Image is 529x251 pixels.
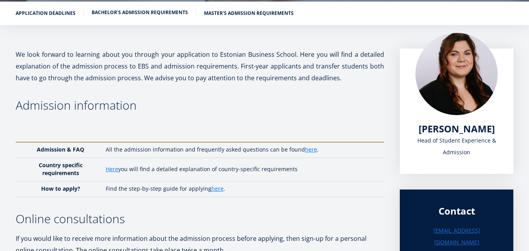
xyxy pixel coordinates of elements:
strong: Admission & FAQ [37,146,84,153]
a: Application deadlines [16,9,76,17]
p: Find the step-by-step guide for applying . [106,185,376,193]
a: [PERSON_NAME] [419,123,495,135]
a: here [211,185,224,193]
a: Here [106,165,118,173]
div: Contact [415,205,498,217]
td: you will find a detailed explanation of country-specific requirements [102,158,384,181]
span: [PERSON_NAME] [419,122,495,135]
a: here [305,146,317,153]
td: All the admission information and frequently asked questions can be found . [102,142,384,158]
h3: Admission information [16,99,384,111]
strong: Country specific requirements [39,161,83,177]
a: Bachelor's admission requirements [92,9,188,16]
a: Master's admission requirements [204,9,294,17]
img: liina reimann [415,33,498,115]
strong: How to apply? [41,185,80,192]
a: [EMAIL_ADDRESS][DOMAIN_NAME] [415,225,498,248]
p: We look forward to learning about you through your application to Estonian Business School. Here ... [16,49,384,84]
h3: Online consultations [16,213,384,225]
div: Head of Student Experience & Admission [415,135,498,158]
